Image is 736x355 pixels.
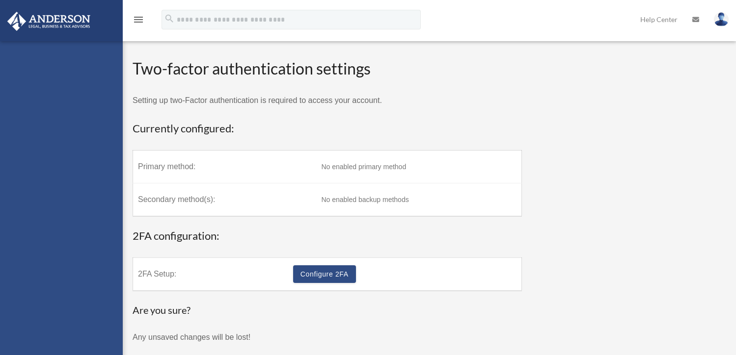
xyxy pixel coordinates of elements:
[133,94,522,107] p: Setting up two-Factor authentication is required to access your account.
[138,159,311,175] label: Primary method:
[133,58,522,80] h2: Two-factor authentication settings
[138,192,311,207] label: Secondary method(s):
[714,12,729,26] img: User Pic
[138,266,283,282] label: 2FA Setup:
[133,228,522,244] h3: 2FA configuration:
[133,330,344,344] p: Any unsaved changes will be lost!
[133,303,344,317] h4: Are you sure?
[164,13,175,24] i: search
[316,151,521,183] td: No enabled primary method
[133,14,144,25] i: menu
[4,12,93,31] img: Anderson Advisors Platinum Portal
[316,183,521,217] td: No enabled backup methods
[293,265,356,283] a: Configure 2FA
[133,121,522,136] h3: Currently configured:
[133,17,144,25] a: menu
